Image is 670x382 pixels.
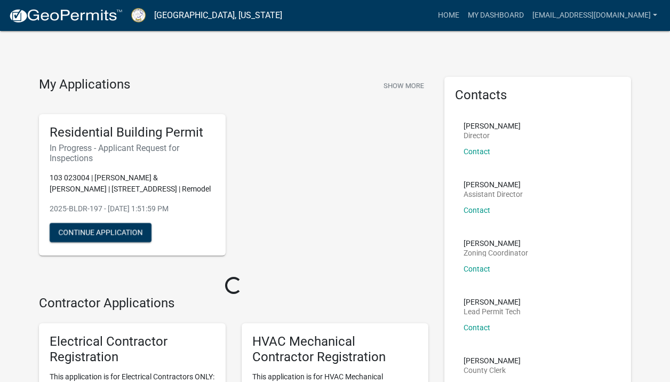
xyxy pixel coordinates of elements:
p: [PERSON_NAME] [464,357,521,364]
a: My Dashboard [464,5,528,26]
p: [PERSON_NAME] [464,181,523,188]
p: Director [464,132,521,139]
h5: Residential Building Permit [50,125,215,140]
a: [EMAIL_ADDRESS][DOMAIN_NAME] [528,5,661,26]
img: Putnam County, Georgia [131,8,146,22]
p: Zoning Coordinator [464,249,528,257]
a: Contact [464,265,490,273]
a: Contact [464,323,490,332]
p: 2025-BLDR-197 - [DATE] 1:51:59 PM [50,203,215,214]
p: [PERSON_NAME] [464,298,521,306]
h4: Contractor Applications [39,296,428,311]
p: Lead Permit Tech [464,308,521,315]
a: Contact [464,147,490,156]
a: Home [434,5,464,26]
p: 103 023004 | [PERSON_NAME] & [PERSON_NAME] | [STREET_ADDRESS] | Remodel [50,172,215,195]
a: Contact [464,206,490,214]
h4: My Applications [39,77,130,93]
a: [GEOGRAPHIC_DATA], [US_STATE] [154,6,282,25]
h6: In Progress - Applicant Request for Inspections [50,143,215,163]
h5: Contacts [455,87,620,103]
h5: HVAC Mechanical Contractor Registration [252,334,418,365]
p: [PERSON_NAME] [464,122,521,130]
button: Continue Application [50,223,151,242]
p: [PERSON_NAME] [464,240,528,247]
button: Show More [379,77,428,94]
p: Assistant Director [464,190,523,198]
h5: Electrical Contractor Registration [50,334,215,365]
p: County Clerk [464,367,521,374]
